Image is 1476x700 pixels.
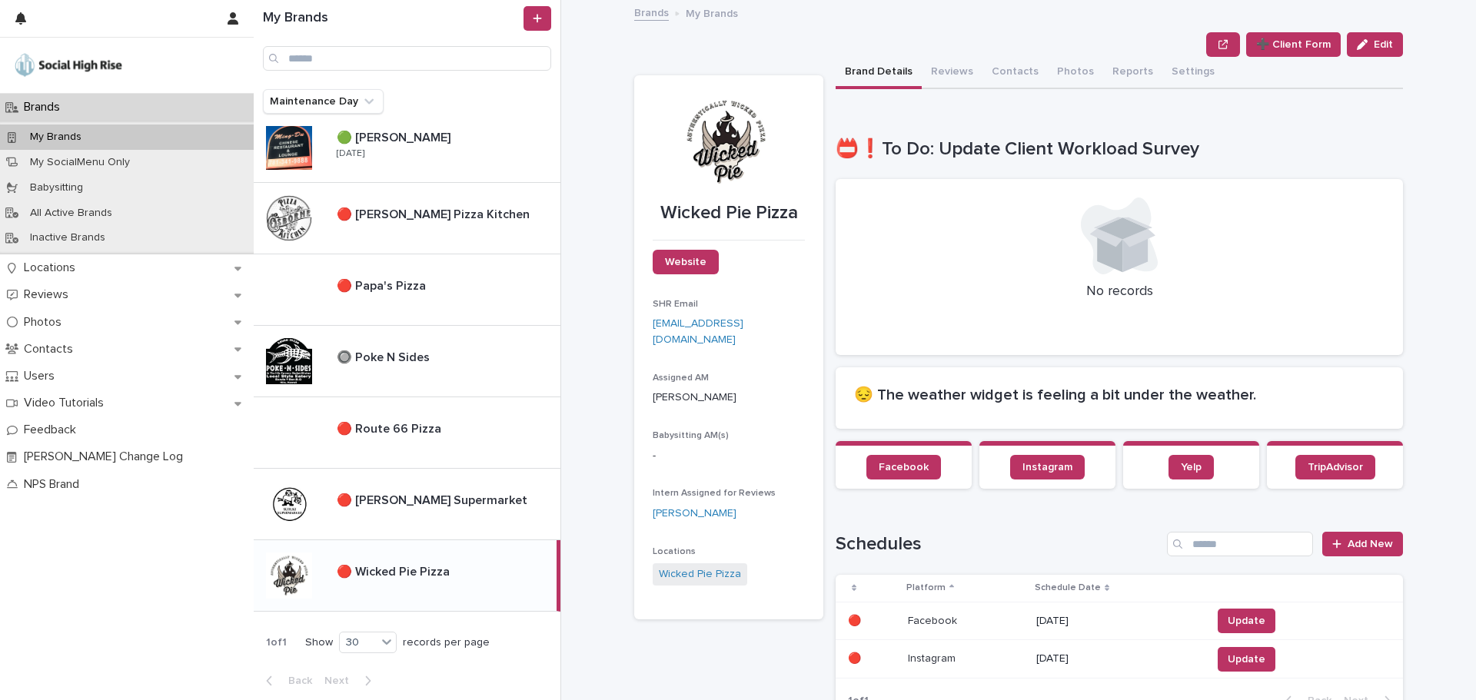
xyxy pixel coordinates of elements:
a: [PERSON_NAME] [653,506,736,522]
p: 🔴 Route 66 Pizza [337,419,444,436]
span: Website [665,257,706,267]
a: 🔘 Poke N Sides🔘 Poke N Sides [254,326,560,397]
a: Website [653,250,719,274]
p: All Active Brands [18,207,125,220]
span: Add New [1348,539,1393,549]
p: 🔴 Wicked Pie Pizza [337,562,453,579]
a: Wicked Pie Pizza [659,566,741,582]
img: o5DnuTxEQV6sW9jFYBBf [12,50,125,81]
p: Wicked Pie Pizza [653,202,805,224]
p: 🔴 Papa's Pizza [337,276,429,294]
p: 🟢 [PERSON_NAME] [337,128,454,145]
a: 🔴 Wicked Pie Pizza🔴 Wicked Pie Pizza [254,540,560,612]
p: - [653,448,805,464]
span: Assigned AM [653,373,709,383]
h1: My Brands [263,10,520,27]
span: Next [324,675,358,686]
button: Brand Details [836,57,922,89]
p: [PERSON_NAME] Change Log [18,450,195,464]
p: My Brands [18,131,94,144]
button: ➕ Client Form [1246,32,1341,57]
button: Settings [1162,57,1224,89]
tr: 🔴🔴 InstagramInstagram [DATE]Update [836,640,1403,678]
p: 🔴 [PERSON_NAME] Supermarket [337,490,530,508]
span: Locations [653,547,696,556]
div: 30 [340,635,377,651]
span: Babysitting AM(s) [653,431,729,440]
p: Show [305,636,333,649]
p: NPS Brand [18,477,91,492]
p: 🔘 Poke N Sides [337,347,433,365]
p: Feedback [18,423,88,437]
span: Update [1228,652,1265,667]
a: Instagram [1010,455,1085,479]
p: Facebook [908,612,960,628]
a: Add New [1322,532,1403,556]
p: Babysitting [18,181,95,194]
p: 1 of 1 [254,624,299,662]
p: [PERSON_NAME] [653,390,805,406]
span: Instagram [1022,462,1072,473]
span: Edit [1374,39,1393,50]
p: Reviews [18,287,81,302]
button: Contacts [982,57,1048,89]
h1: 📛❗To Do: Update Client Workload Survey [836,138,1403,161]
span: ➕ Client Form [1256,37,1331,52]
button: Next [318,674,384,688]
a: 🔴 [PERSON_NAME] Pizza Kitchen🔴 [PERSON_NAME] Pizza Kitchen [254,183,560,254]
p: 🔴 [PERSON_NAME] Pizza Kitchen [337,204,533,222]
a: Facebook [866,455,941,479]
p: Schedule Date [1035,579,1101,596]
p: records per page [403,636,490,649]
button: Update [1218,647,1275,672]
p: Video Tutorials [18,396,116,410]
span: TripAdvisor [1308,462,1363,473]
button: Maintenance Day [263,89,384,114]
a: 🔴 Papa's Pizza🔴 Papa's Pizza [254,254,560,326]
p: [DATE] [337,148,364,159]
p: 🔴 [848,649,864,665]
span: Facebook [879,462,929,473]
button: Update [1218,609,1275,633]
h2: 😔 The weather widget is feeling a bit under the weather. [854,386,1385,404]
p: Brands [18,100,72,114]
p: No records [854,284,1385,300]
a: 🟢 [PERSON_NAME]🟢 [PERSON_NAME] [DATE] [254,111,560,183]
a: TripAdvisor [1295,455,1375,479]
span: Intern Assigned for Reviews [653,489,776,498]
button: Back [254,674,318,688]
p: Contacts [18,342,85,357]
input: Search [263,46,551,71]
button: Photos [1048,57,1103,89]
span: Update [1228,613,1265,629]
button: Reports [1103,57,1162,89]
a: Yelp [1168,455,1214,479]
p: [DATE] [1036,615,1199,628]
p: My SocialMenu Only [18,156,142,169]
p: Users [18,369,67,383]
p: [DATE] [1036,652,1199,665]
span: Back [279,675,312,686]
input: Search [1167,532,1313,556]
tr: 🔴🔴 FacebookFacebook [DATE]Update [836,602,1403,640]
p: Instagram [908,649,959,665]
span: SHR Email [653,300,698,309]
a: 🔴 [PERSON_NAME] Supermarket🔴 [PERSON_NAME] Supermarket [254,469,560,540]
a: [EMAIL_ADDRESS][DOMAIN_NAME] [653,318,743,345]
button: Edit [1347,32,1403,57]
p: Platform [906,579,946,596]
p: My Brands [686,4,738,21]
p: 🔴 [848,612,864,628]
span: Yelp [1181,462,1202,473]
p: Locations [18,260,88,275]
h1: Schedules [836,533,1161,556]
button: Reviews [922,57,982,89]
p: Photos [18,315,74,330]
a: Brands [634,3,669,21]
p: Inactive Brands [18,231,118,244]
a: 🔴 Route 66 Pizza🔴 Route 66 Pizza [254,397,560,469]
